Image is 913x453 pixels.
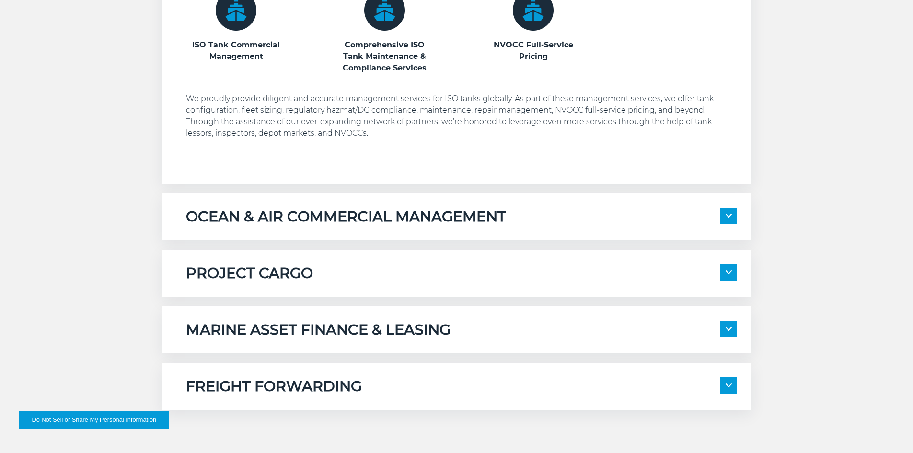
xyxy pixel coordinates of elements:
img: arrow [726,270,732,274]
h5: OCEAN & AIR COMMERCIAL MANAGEMENT [186,208,506,226]
button: Do Not Sell or Share My Personal Information [19,411,169,429]
h3: Comprehensive ISO Tank Maintenance & Compliance Services [335,39,435,74]
h3: ISO Tank Commercial Management [186,39,287,62]
h5: FREIGHT FORWARDING [186,377,362,395]
p: We proudly provide diligent and accurate management services for ISO tanks globally. As part of t... [186,93,737,139]
h5: PROJECT CARGO [186,264,313,282]
h3: NVOCC Full-Service Pricing [483,39,584,62]
h5: MARINE ASSET FINANCE & LEASING [186,321,451,339]
img: arrow [726,214,732,218]
img: arrow [726,327,732,331]
img: arrow [726,383,732,387]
